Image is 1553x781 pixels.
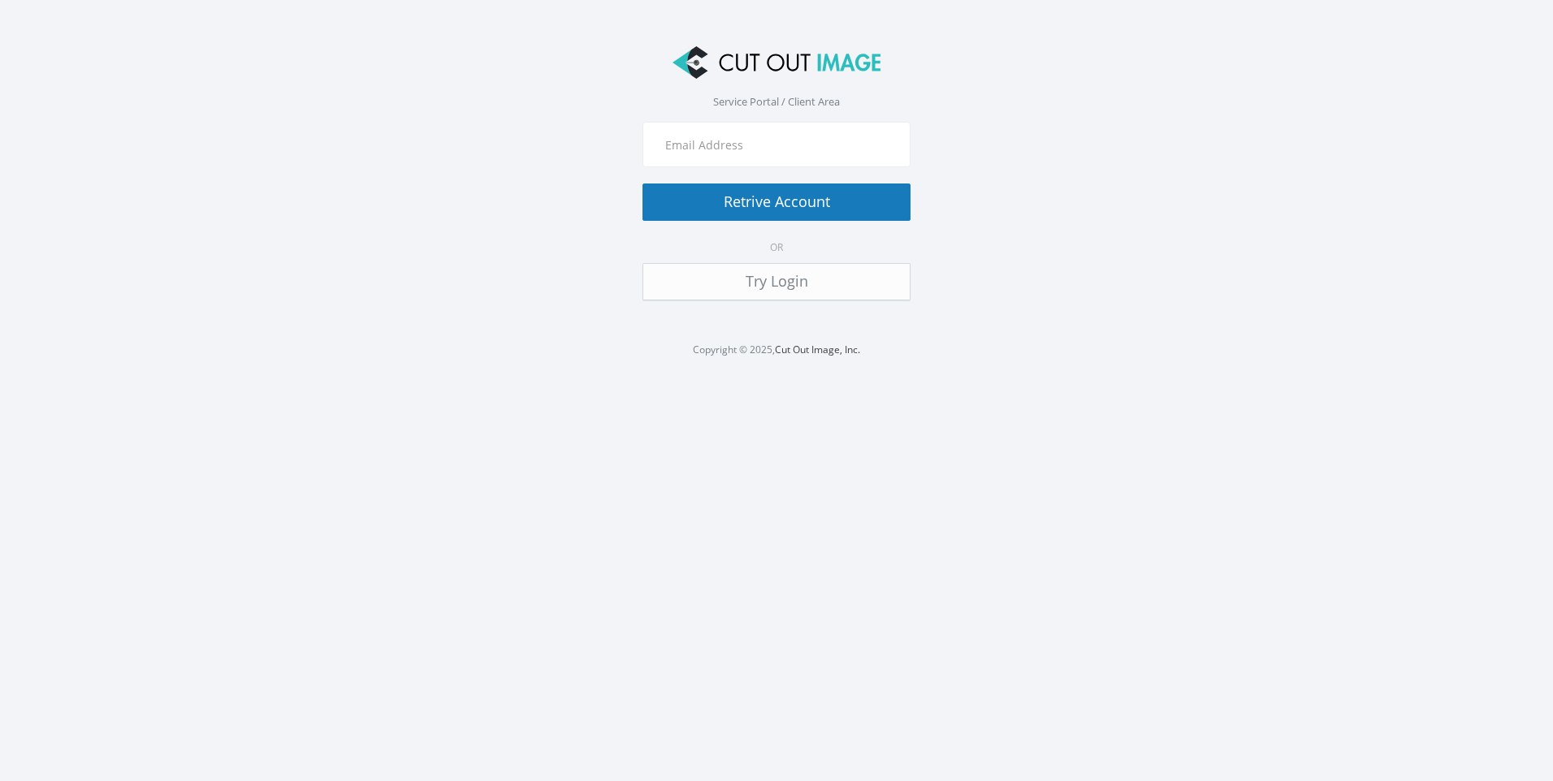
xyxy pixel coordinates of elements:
[642,263,911,300] a: Try Login
[655,131,898,158] input: Email Address
[693,343,860,356] small: Copyright © 2025,
[770,240,783,254] small: OR
[775,343,860,356] a: Cut Out Image, Inc.
[642,183,911,221] button: Retrive Account
[673,46,880,79] img: Cut Out Image
[713,94,840,109] span: Service Portal / Client Area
